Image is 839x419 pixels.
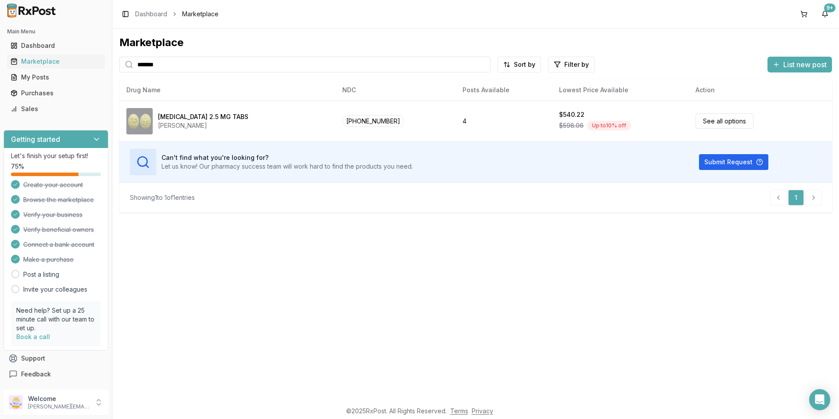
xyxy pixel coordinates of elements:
[23,240,94,249] span: Connect a bank account
[9,395,23,409] img: User avatar
[135,10,167,18] a: Dashboard
[23,210,82,219] span: Verify your business
[23,195,94,204] span: Browse the marketplace
[498,57,541,72] button: Sort by
[783,59,827,70] span: List new post
[130,193,195,202] div: Showing 1 to 1 of 1 entries
[11,105,101,113] div: Sales
[4,4,60,18] img: RxPost Logo
[818,7,832,21] button: 9+
[11,41,101,50] div: Dashboard
[161,153,413,162] h3: Can't find what you're looking for?
[455,79,552,101] th: Posts Available
[28,403,89,410] p: [PERSON_NAME][EMAIL_ADDRESS][DOMAIN_NAME]
[514,60,535,69] span: Sort by
[342,115,404,127] span: [PHONE_NUMBER]
[587,121,631,130] div: Up to 10 % off
[7,101,105,117] a: Sales
[11,89,101,98] div: Purchases
[11,134,60,144] h3: Getting started
[688,79,832,101] th: Action
[16,306,96,332] p: Need help? Set up a 25 minute call with our team to set up.
[11,73,101,82] div: My Posts
[7,28,105,35] h2: Main Menu
[4,366,108,382] button: Feedback
[767,61,832,70] a: List new post
[335,79,455,101] th: NDC
[7,54,105,69] a: Marketplace
[161,162,413,171] p: Let us know! Our pharmacy success team will work hard to find the products you need.
[564,60,589,69] span: Filter by
[788,190,804,206] a: 1
[11,162,24,171] span: 75 %
[11,152,101,160] p: Let's finish your setup first!
[4,86,108,100] button: Purchases
[21,370,51,379] span: Feedback
[548,57,595,72] button: Filter by
[455,101,552,141] td: 4
[472,407,493,415] a: Privacy
[4,39,108,53] button: Dashboard
[4,102,108,116] button: Sales
[559,110,584,119] div: $540.22
[23,181,83,189] span: Create your account
[559,121,584,130] span: $598.06
[824,4,835,12] div: 9+
[11,57,101,66] div: Marketplace
[23,255,74,264] span: Make a purchase
[119,79,335,101] th: Drug Name
[4,350,108,366] button: Support
[771,190,821,206] nav: pagination
[4,54,108,69] button: Marketplace
[552,79,688,101] th: Lowest Price Available
[16,333,50,340] a: Book a call
[23,270,59,279] a: Post a listing
[809,389,830,410] div: Open Intercom Messenger
[4,70,108,84] button: My Posts
[23,285,87,294] a: Invite your colleagues
[158,121,248,130] div: [PERSON_NAME]
[23,225,94,234] span: Verify beneficial owners
[158,112,248,121] div: [MEDICAL_DATA] 2.5 MG TABS
[767,57,832,72] button: List new post
[119,36,832,50] div: Marketplace
[699,154,768,170] button: Submit Request
[696,113,753,129] a: See all options
[7,38,105,54] a: Dashboard
[182,10,219,18] span: Marketplace
[7,85,105,101] a: Purchases
[28,394,89,403] p: Welcome
[450,407,468,415] a: Terms
[126,108,153,134] img: Xarelto 2.5 MG TABS
[7,69,105,85] a: My Posts
[135,10,219,18] nav: breadcrumb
